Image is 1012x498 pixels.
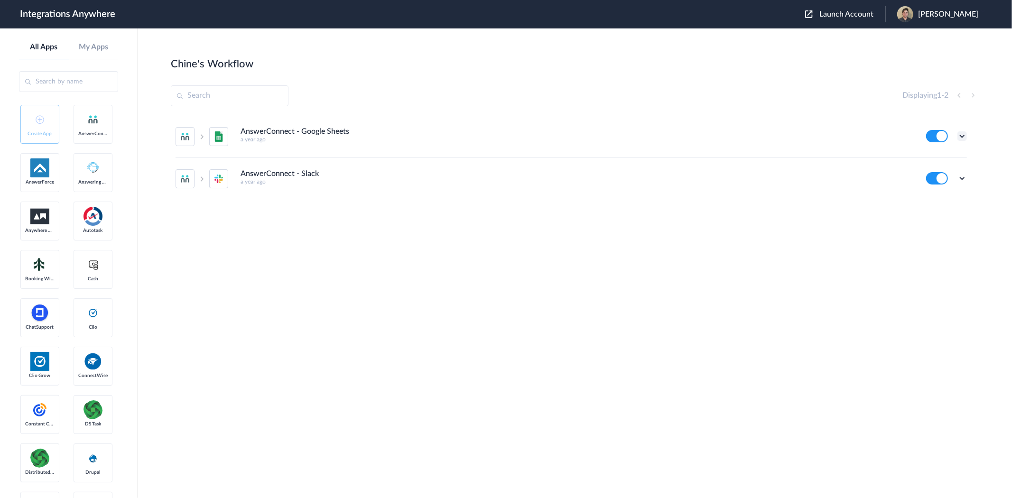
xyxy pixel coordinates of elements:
span: Distributed Source [25,470,55,475]
img: distributedSource.png [30,449,49,468]
img: answerconnect-logo.svg [87,114,99,125]
img: af-app-logo.svg [30,158,49,177]
span: ConnectWise [78,373,108,378]
img: launch-acct-icon.svg [805,10,813,18]
span: Answering Service [78,179,108,185]
input: Search [171,85,288,106]
img: constant-contact.svg [30,400,49,419]
span: Create App [25,131,55,137]
img: Answering_service.png [84,158,102,177]
span: Constant Contact [25,421,55,427]
img: cash-logo.svg [87,259,99,270]
span: Autotask [78,228,108,233]
span: Clio Grow [25,373,55,378]
span: [PERSON_NAME] [918,10,978,19]
img: aww.png [30,209,49,224]
span: Cash [78,276,108,282]
span: Clio [78,324,108,330]
span: Drupal [78,470,108,475]
h2: Chine's Workflow [171,58,253,70]
span: AnswerConnect [78,131,108,137]
h4: Displaying - [902,91,948,100]
h1: Integrations Anywhere [20,9,115,20]
img: Clio.jpg [30,352,49,371]
img: connectwise.png [84,352,102,370]
span: Booking Widget [25,276,55,282]
img: add-icon.svg [36,115,44,124]
input: Search by name [19,71,118,92]
span: AnswerForce [25,179,55,185]
span: ChatSupport [25,324,55,330]
img: distributedSource.png [84,400,102,419]
span: Anywhere Works [25,228,55,233]
img: chatsupport-icon.svg [30,304,49,323]
span: 2 [944,92,948,99]
span: Launch Account [819,10,873,18]
span: 1 [937,92,941,99]
img: clio-logo.svg [87,307,99,319]
img: Setmore_Logo.svg [30,256,49,273]
span: DS Task [78,421,108,427]
h4: AnswerConnect - Google Sheets [241,127,349,136]
h5: a year ago [241,136,913,143]
img: zac2.jpg [897,6,913,22]
h4: AnswerConnect - Slack [241,169,319,178]
a: My Apps [69,43,119,52]
button: Launch Account [805,10,885,19]
h5: a year ago [241,178,913,185]
img: autotask.png [84,207,102,226]
img: drupal-logo.svg [87,452,99,464]
a: All Apps [19,43,69,52]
